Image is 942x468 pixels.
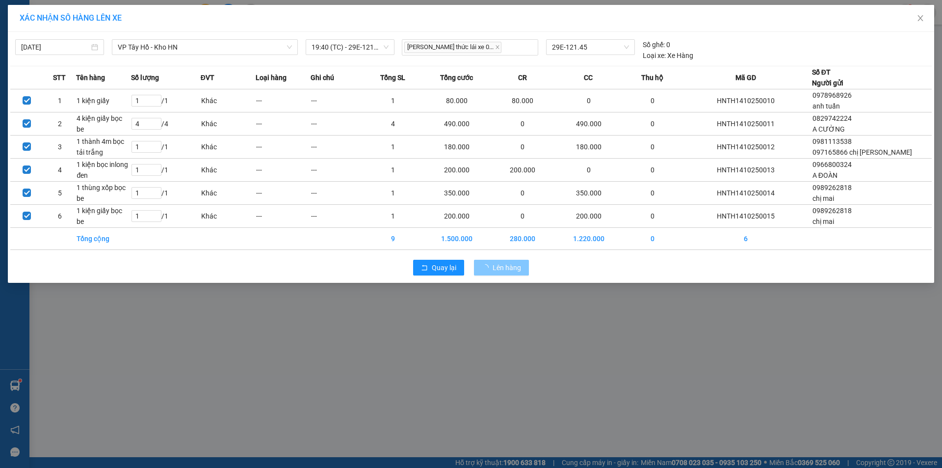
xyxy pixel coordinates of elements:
td: 5 [43,182,76,205]
td: 350.000 [420,182,493,205]
td: 0 [552,89,625,112]
span: Tổng cước [440,72,473,83]
td: 180.000 [552,136,625,159]
td: 0 [493,112,552,136]
td: 3 [43,136,76,159]
div: 0 [643,39,670,50]
td: 1 [366,136,420,159]
span: chị mai [812,194,834,202]
span: 0989262818 [812,184,852,192]
span: 0978968926 [812,91,852,99]
span: Số lượng [131,72,159,83]
td: 0 [625,205,680,228]
td: HNTH1410250014 [680,182,812,205]
td: 280.000 [493,228,552,250]
td: Tổng cộng [76,228,131,250]
td: --- [256,112,311,136]
td: 0 [625,159,680,182]
span: [PERSON_NAME] thức lái xe 0... [404,42,501,53]
td: Khác [201,182,256,205]
strong: BIÊN NHẬN VẬN CHUYỂN BẢO AN EXPRESS [22,14,164,37]
strong: (Công Ty TNHH Chuyển Phát Nhanh Bảo An - MST: 0109597835) [20,40,166,55]
td: --- [311,89,366,112]
td: --- [256,159,311,182]
td: 1 thùng xốp bọc be [76,182,131,205]
div: Xe Hàng [643,50,693,61]
span: Lên hàng [493,262,521,273]
td: 0 [493,136,552,159]
td: / 1 [131,159,200,182]
td: 0 [625,228,680,250]
td: 200.000 [420,159,493,182]
span: [PHONE_NUMBER] - [DOMAIN_NAME] [23,58,164,96]
span: Thu hộ [641,72,663,83]
td: Khác [201,89,256,112]
span: Quay lại [432,262,456,273]
td: / 1 [131,136,200,159]
td: 350.000 [552,182,625,205]
button: Lên hàng [474,260,529,275]
span: STT [53,72,66,83]
td: / 1 [131,89,200,112]
td: 200.000 [552,205,625,228]
td: 1.220.000 [552,228,625,250]
td: 1 [43,89,76,112]
td: 0 [625,136,680,159]
td: 4 [43,159,76,182]
td: --- [256,136,311,159]
span: VP Tây Hồ - Kho HN [118,40,292,55]
span: chị mai [812,218,834,225]
td: Khác [201,159,256,182]
td: 4 [366,112,420,136]
span: anh tuấn [812,102,840,110]
td: 1 kiện giấy [76,89,131,112]
td: Khác [201,112,256,136]
td: 1 [366,182,420,205]
td: --- [311,205,366,228]
td: HNTH1410250011 [680,112,812,136]
td: 1 thành 4m bọc tải trắng [76,136,131,159]
span: Tên hàng [76,72,105,83]
button: rollbackQuay lại [413,260,464,275]
span: 0966800324 [812,161,852,168]
span: down [287,44,292,50]
td: --- [311,182,366,205]
span: Ghi chú [311,72,334,83]
td: 0 [552,159,625,182]
td: / 1 [131,205,200,228]
input: 14/10/2025 [21,42,89,53]
td: Khác [201,205,256,228]
td: 1 [366,205,420,228]
td: 0 [493,182,552,205]
span: 0989262818 [812,207,852,215]
td: HNTH1410250015 [680,205,812,228]
td: 0 [493,205,552,228]
div: Số ĐT Người gửi [812,67,843,88]
span: A CƯỜNG [812,125,845,133]
td: 200.000 [420,205,493,228]
button: Close [907,5,934,32]
td: 1 [366,89,420,112]
td: --- [311,112,366,136]
td: --- [256,182,311,205]
span: XÁC NHẬN SỐ HÀNG LÊN XE [20,13,122,23]
span: Loại xe: [643,50,666,61]
span: 0829742224 [812,114,852,122]
span: 19:40 (TC) - 29E-121.45 [312,40,389,55]
td: 200.000 [493,159,552,182]
span: rollback [421,264,428,272]
td: --- [256,89,311,112]
span: close [916,14,924,22]
td: HNTH1410250013 [680,159,812,182]
td: 2 [43,112,76,136]
span: close [495,45,500,50]
td: 0 [625,112,680,136]
td: 490.000 [420,112,493,136]
td: --- [311,159,366,182]
span: loading [482,264,493,271]
span: 29E-121.45 [552,40,628,55]
td: 80.000 [493,89,552,112]
td: 490.000 [552,112,625,136]
span: 0981113538 [812,138,852,145]
span: CC [584,72,593,83]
